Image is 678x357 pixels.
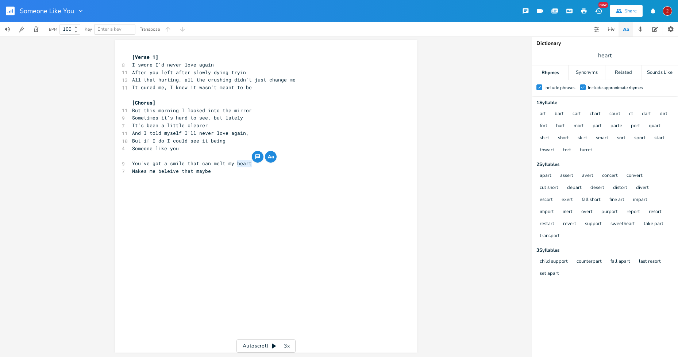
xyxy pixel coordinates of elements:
[558,135,569,141] button: short
[633,197,647,203] button: impart
[140,27,160,31] div: Transpose
[649,209,662,215] button: resort
[536,41,674,46] div: Dictionary
[132,130,249,136] span: And I told myself I'll never love again,
[556,123,565,129] button: hurt
[567,185,582,191] button: depart
[540,173,551,179] button: apart
[624,8,637,14] div: Share
[590,111,601,117] button: chart
[582,197,601,203] button: fall short
[585,221,602,227] button: support
[644,221,663,227] button: take part
[639,259,661,265] button: last resort
[588,86,643,90] div: Include approximate rhymes
[609,197,624,203] button: fine art
[582,173,593,179] button: avert
[610,5,643,17] button: Share
[660,111,667,117] button: dirt
[642,111,651,117] button: dart
[591,4,606,18] button: New
[596,135,608,141] button: smart
[602,173,618,179] button: concert
[610,259,630,265] button: fall apart
[540,221,554,227] button: restart
[132,107,252,114] span: But this morning I looked into the mirror
[629,111,633,117] button: ct
[132,69,246,76] span: After you left after slowly dying tryin
[598,52,612,60] span: heart
[85,27,92,31] div: Key
[581,209,593,215] button: overt
[574,123,584,129] button: mort
[569,65,605,80] div: Synonyms
[627,173,643,179] button: convert
[609,111,620,117] button: court
[590,185,604,191] button: desert
[132,160,252,167] span: You've got a smile that can melt my heart
[132,114,243,121] span: Sometimes it's hard to see, but lately
[540,259,568,265] button: child support
[654,135,664,141] button: start
[663,6,672,16] div: 2WaterMatt
[132,61,214,68] span: I swore I'd never love again
[536,248,674,253] div: 3 Syllable s
[610,221,635,227] button: sweetheart
[577,259,602,265] button: counterpart
[536,100,674,105] div: 1 Syllable
[544,86,575,90] div: Include phrases
[563,221,576,227] button: revert
[536,162,674,167] div: 2 Syllable s
[540,233,560,239] button: transport
[540,271,559,277] button: set apart
[613,185,627,191] button: distort
[132,145,179,152] span: Someone like you
[540,197,553,203] button: escort
[49,27,57,31] div: BPM
[617,135,625,141] button: sort
[540,147,554,153] button: thwart
[610,123,622,129] button: parte
[540,123,547,129] button: fort
[636,185,649,191] button: divert
[563,209,573,215] button: inert
[532,65,568,80] div: Rhymes
[555,111,564,117] button: bart
[563,147,571,153] button: tort
[573,111,581,117] button: cart
[132,168,211,174] span: Makes me beleive that maybe
[132,122,208,129] span: It's been a little clearer
[627,209,640,215] button: report
[540,209,554,215] button: import
[97,26,122,33] span: Enter a key
[560,173,573,179] button: assert
[236,339,296,353] div: Autoscroll
[562,197,573,203] button: exert
[593,123,602,129] button: part
[598,2,608,8] div: New
[132,99,155,106] span: [Chorus]
[540,111,546,117] button: art
[20,8,74,14] span: Someone Like You
[601,209,618,215] button: purport
[578,135,587,141] button: skirt
[540,185,558,191] button: cut short
[663,3,672,19] button: 2
[649,123,660,129] button: quart
[280,339,293,353] div: 3x
[634,135,646,141] button: sport
[132,137,226,144] span: But if I do I could see it being
[540,135,549,141] button: shirt
[580,147,592,153] button: turret
[132,84,252,91] span: It cured me, I knew it wasn't meant to be
[132,54,158,60] span: [Verse 1]
[132,76,296,83] span: All that hurting, all the crushing didn't just change me
[605,65,642,80] div: Related
[642,65,678,80] div: Sounds Like
[631,123,640,129] button: port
